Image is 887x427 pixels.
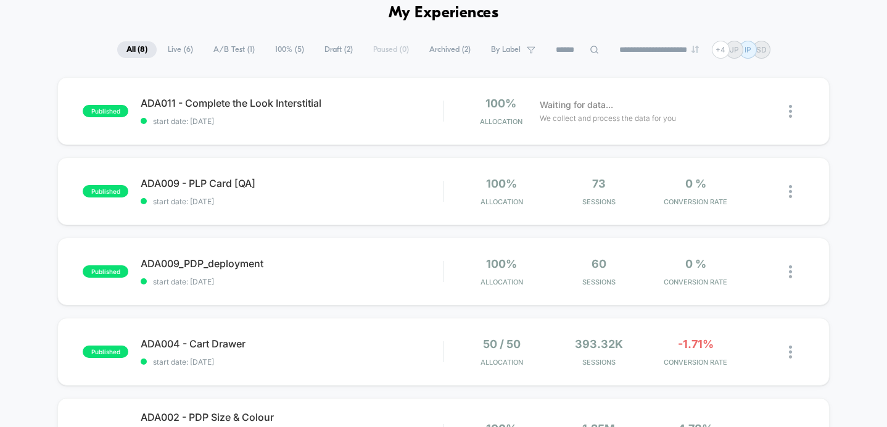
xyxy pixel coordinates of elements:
span: published [83,265,128,278]
span: start date: [DATE] [141,197,443,206]
span: 393.32k [575,338,623,350]
span: start date: [DATE] [141,357,443,367]
span: Sessions [553,278,644,286]
img: close [789,105,792,118]
p: JP [730,45,739,54]
span: ADA009_PDP_deployment [141,257,443,270]
span: Sessions [553,197,644,206]
span: Archived ( 2 ) [420,41,480,58]
span: ADA009 - PLP Card [QA] [141,177,443,189]
span: By Label [491,45,521,54]
span: Sessions [553,358,644,367]
span: Waiting for data... [540,98,613,112]
img: end [691,46,699,53]
p: SD [756,45,767,54]
span: All ( 8 ) [117,41,157,58]
span: Allocation [481,278,523,286]
span: 100% [486,177,517,190]
div: + 4 [712,41,730,59]
span: published [83,346,128,358]
img: close [789,265,792,278]
span: Draft ( 2 ) [315,41,362,58]
p: IP [745,45,751,54]
span: Allocation [481,197,523,206]
span: 0 % [685,257,706,270]
span: ADA002 - PDP Size & Colour [141,411,443,423]
span: 100% ( 5 ) [266,41,313,58]
span: -1.71% [678,338,714,350]
span: We collect and process the data for you [540,112,676,124]
span: start date: [DATE] [141,277,443,286]
span: start date: [DATE] [141,117,443,126]
span: CONVERSION RATE [650,278,741,286]
span: A/B Test ( 1 ) [204,41,264,58]
img: close [789,185,792,198]
span: published [83,185,128,197]
span: Allocation [481,358,523,367]
span: Live ( 6 ) [159,41,202,58]
span: 60 [592,257,606,270]
span: 100% [486,257,517,270]
span: published [83,105,128,117]
span: ADA004 - Cart Drawer [141,338,443,350]
img: close [789,346,792,359]
span: ADA011 - Complete the Look Interstitial [141,97,443,109]
span: 50 / 50 [483,338,521,350]
span: CONVERSION RATE [650,197,741,206]
span: 100% [485,97,516,110]
span: 0 % [685,177,706,190]
h1: My Experiences [389,4,499,22]
span: 73 [592,177,606,190]
span: CONVERSION RATE [650,358,741,367]
span: Allocation [480,117,522,126]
